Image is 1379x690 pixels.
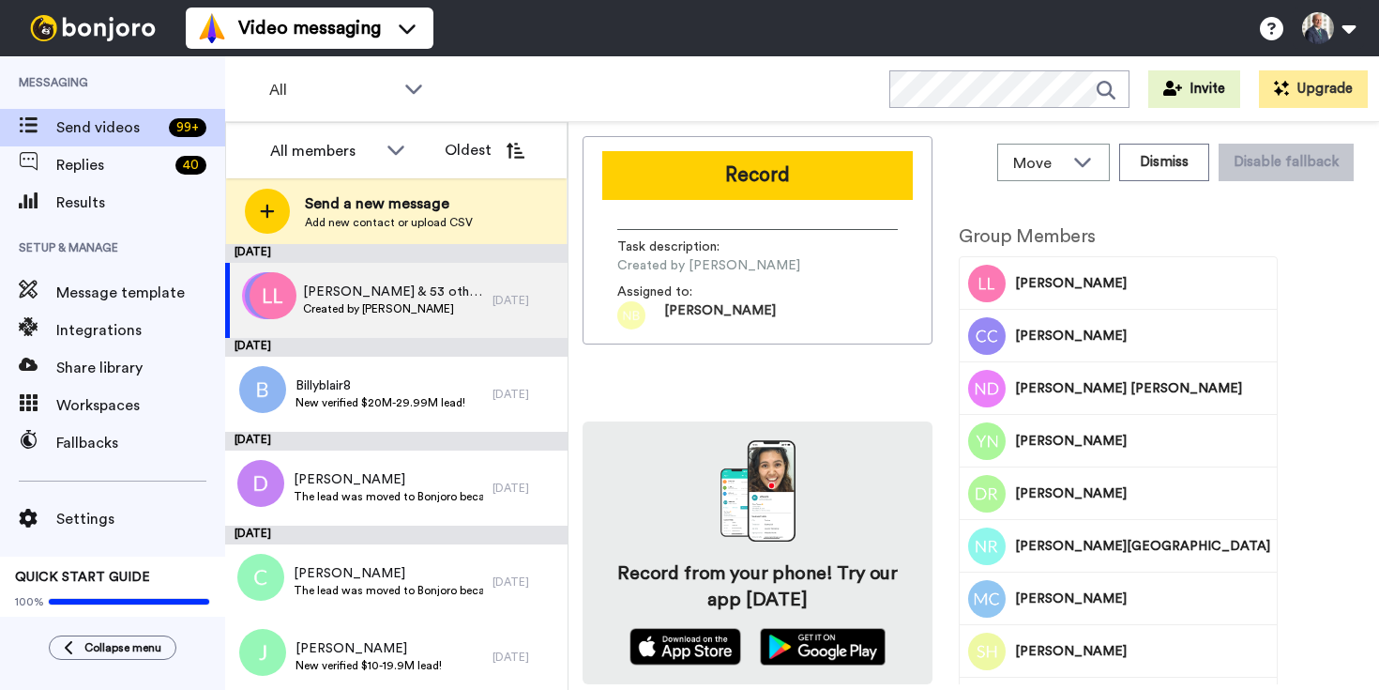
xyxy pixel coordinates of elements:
span: [PERSON_NAME] [295,639,442,658]
img: Image of Mike Castain [968,580,1006,618]
span: QUICK START GUIDE [15,571,150,584]
span: Billyblair8 [295,376,465,395]
img: j.png [239,629,286,676]
span: Settings [56,508,225,530]
span: Assigned to: [617,283,749,301]
img: download [720,440,796,542]
div: [DATE] [492,481,558,496]
img: playstore [760,628,886,666]
div: [DATE] [492,650,558,665]
span: [PERSON_NAME] [294,470,484,489]
img: Image of Charles Carillo [968,317,1006,355]
button: Disable fallback [1219,144,1354,181]
span: [PERSON_NAME] [294,564,484,583]
img: Image of Dwight Robinson [968,475,1006,513]
span: Video messaging [238,15,381,41]
button: Upgrade [1259,70,1368,108]
div: [DATE] [492,387,558,402]
img: Image of Namrata Randhawa [968,528,1006,565]
h2: Group Members [959,226,1278,247]
div: 40 [175,156,206,175]
img: cc.png [245,272,292,319]
button: Dismiss [1119,144,1209,181]
span: Created by [PERSON_NAME] [303,301,483,316]
span: Send a new message [305,192,473,215]
span: [PERSON_NAME] [1015,590,1270,608]
div: All members [270,140,377,162]
img: c.png [237,554,284,601]
div: [DATE] [225,526,568,544]
span: 100% [15,594,44,609]
img: Image of Stewart Heath [968,633,1006,670]
span: [PERSON_NAME] [1015,432,1270,451]
span: Collapse menu [84,640,161,655]
span: [PERSON_NAME] [1015,274,1270,293]
img: ll.png [250,272,296,319]
span: The lead was moved to Bonjoro because they don't have a phone number. [294,583,484,598]
span: [PERSON_NAME] [664,301,776,330]
span: Replies [56,154,168,176]
span: New verified $20M-29.99M lead! [295,395,465,410]
img: nd.png [242,272,289,319]
span: Send videos [56,116,161,139]
img: d.png [237,460,284,507]
span: All [269,79,395,101]
img: Image of Lyn Ling [968,265,1006,302]
span: Fallbacks [56,432,225,454]
div: [DATE] [225,432,568,451]
img: vm-color.svg [197,13,227,43]
span: [PERSON_NAME] [PERSON_NAME] [1015,379,1270,398]
img: nb.png [617,301,645,330]
img: Image of Yukiko Nakayama [968,422,1006,460]
div: [DATE] [492,293,558,308]
span: [PERSON_NAME][GEOGRAPHIC_DATA] [1015,537,1270,556]
div: [DATE] [492,575,558,590]
span: Message template [56,282,225,304]
span: Move [1013,152,1064,175]
span: The lead was moved to Bonjoro because they don't have a phone number. [294,489,484,504]
button: Oldest [431,131,538,169]
img: b.png [239,366,286,413]
span: [PERSON_NAME] [1015,327,1270,345]
div: [DATE] [225,338,568,357]
span: Task description : [617,238,749,256]
span: Results [56,192,225,214]
img: appstore [629,628,741,666]
span: Workspaces [56,394,225,417]
span: Add new contact or upload CSV [305,215,473,230]
button: Record [602,151,913,200]
span: [PERSON_NAME] [1015,642,1270,661]
img: Image of Nathalie De Vos Burchart [968,370,1006,407]
button: Collapse menu [49,636,176,660]
span: New verified $10-19.9M lead! [295,658,442,673]
span: [PERSON_NAME] [1015,484,1270,503]
div: 99 + [169,118,206,137]
img: bj-logo-header-white.svg [23,15,163,41]
span: Integrations [56,319,225,342]
div: [DATE] [225,244,568,263]
span: Created by [PERSON_NAME] [617,256,800,275]
button: Invite [1148,70,1240,108]
span: [PERSON_NAME] & 53 others [303,283,483,301]
h4: Record from your phone! Try our app [DATE] [601,560,914,613]
span: Share library [56,357,225,379]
